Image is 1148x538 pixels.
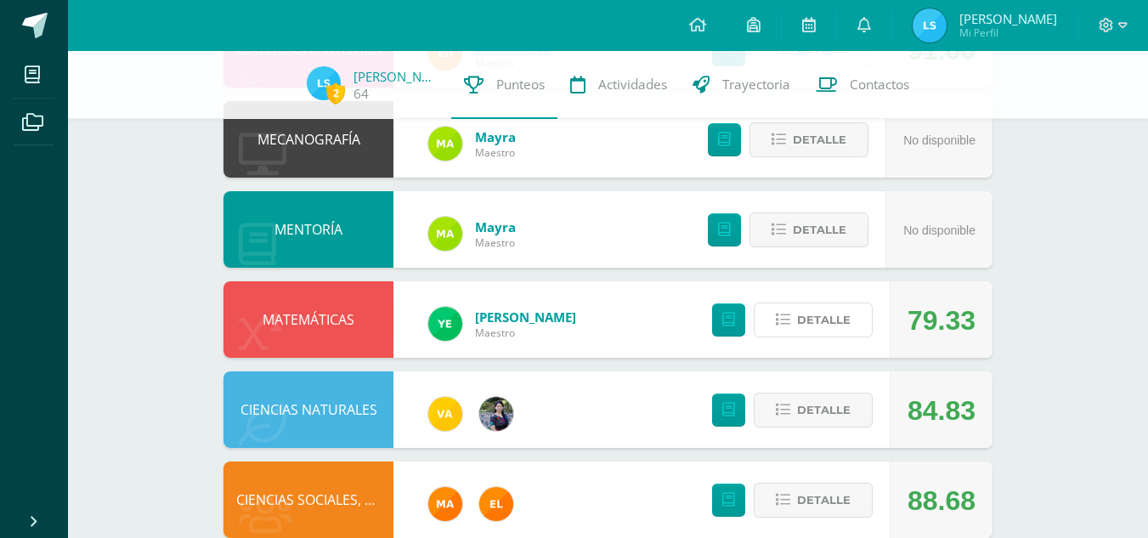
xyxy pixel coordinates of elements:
span: Detalle [793,214,846,246]
img: b2b209b5ecd374f6d147d0bc2cef63fa.png [479,397,513,431]
span: Detalle [797,394,851,426]
a: Mayra [475,218,516,235]
span: Maestro [475,145,516,160]
span: No disponible [903,224,976,237]
span: Contactos [850,76,909,93]
button: Detalle [749,212,868,247]
a: Mayra [475,128,516,145]
img: 32fd807e79ce01b321cba1ed0ea5aa82.png [913,8,947,42]
div: MATEMÁTICAS [223,281,393,358]
span: Detalle [797,484,851,516]
a: Trayectoria [680,51,803,119]
img: 266030d5bbfb4fab9f05b9da2ad38396.png [428,487,462,521]
div: CIENCIAS NATURALES [223,371,393,448]
img: ee14f5f4b494e826f4c79b14e8076283.png [428,397,462,431]
span: [PERSON_NAME] [959,10,1057,27]
button: Detalle [754,303,873,337]
button: Detalle [754,483,873,518]
img: 75b6448d1a55a94fef22c1dfd553517b.png [428,217,462,251]
a: [PERSON_NAME] [353,68,438,85]
img: 32fd807e79ce01b321cba1ed0ea5aa82.png [307,66,341,100]
a: [PERSON_NAME] [475,309,576,326]
span: Detalle [797,304,851,336]
a: 64 [353,85,369,103]
a: Actividades [557,51,680,119]
div: 79.33 [908,282,976,359]
span: Mi Perfil [959,25,1057,40]
div: CIENCIAS SOCIALES, FORMACIÓN CIUDADANA E INTERCULTURALIDAD [223,462,393,538]
img: dfa1fd8186729af5973cf42d94c5b6ba.png [428,307,462,341]
div: MECANOGRAFÍA [223,101,393,178]
span: Maestro [475,235,516,250]
span: Actividades [598,76,667,93]
span: No disponible [903,133,976,147]
button: Detalle [754,393,873,428]
span: Maestro [475,326,576,340]
a: Contactos [803,51,922,119]
button: Detalle [749,122,868,157]
a: Punteos [451,51,557,119]
img: 31c982a1c1d67d3c4d1e96adbf671f86.png [479,487,513,521]
span: Trayectoria [722,76,790,93]
div: MENTORÍA [223,191,393,268]
div: 84.83 [908,372,976,449]
img: 75b6448d1a55a94fef22c1dfd553517b.png [428,127,462,161]
span: Punteos [496,76,545,93]
span: Detalle [793,124,846,156]
span: 2 [326,82,345,104]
